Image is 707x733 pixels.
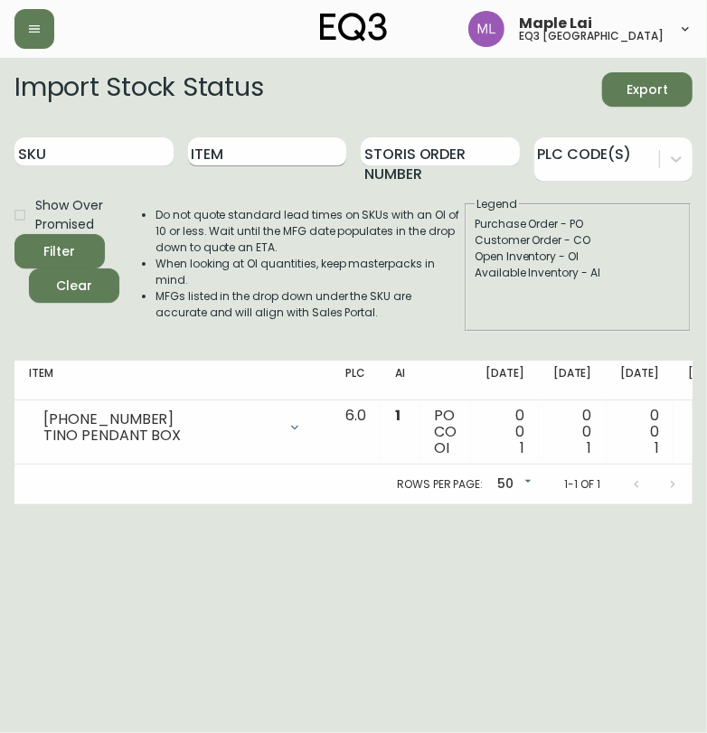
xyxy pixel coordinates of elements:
[156,256,463,288] li: When looking at OI quantities, keep masterpacks in mind.
[607,361,674,400] th: [DATE]
[14,234,105,268] button: Filter
[434,408,457,456] div: PO CO
[617,79,678,101] span: Export
[475,232,681,249] div: Customer Order - CO
[331,361,381,400] th: PLC
[43,275,105,297] span: Clear
[381,361,419,400] th: AI
[35,196,105,234] span: Show Over Promised
[468,11,504,47] img: 61e28cffcf8cc9f4e300d877dd684943
[602,72,693,107] button: Export
[44,240,76,263] div: Filter
[621,408,660,456] div: 0 0
[471,361,539,400] th: [DATE]
[485,408,524,456] div: 0 0
[320,13,387,42] img: logo
[156,288,463,321] li: MFGs listed in the drop down under the SKU are accurate and will align with Sales Portal.
[331,400,381,465] td: 6.0
[475,216,681,232] div: Purchase Order - PO
[539,361,607,400] th: [DATE]
[43,428,277,444] div: TINO PENDANT BOX
[519,31,664,42] h5: eq3 [GEOGRAPHIC_DATA]
[156,207,463,256] li: Do not quote standard lead times on SKUs with an OI of 10 or less. Wait until the MFG date popula...
[519,16,592,31] span: Maple Lai
[29,268,119,303] button: Clear
[553,408,592,456] div: 0 0
[395,405,401,426] span: 1
[475,249,681,265] div: Open Inventory - OI
[29,408,316,447] div: [PHONE_NUMBER]TINO PENDANT BOX
[475,265,681,281] div: Available Inventory - AI
[14,72,263,107] h2: Import Stock Status
[490,470,535,500] div: 50
[434,437,449,458] span: OI
[588,437,592,458] span: 1
[520,437,524,458] span: 1
[564,476,600,493] p: 1-1 of 1
[475,196,519,212] legend: Legend
[655,437,659,458] span: 1
[43,411,277,428] div: [PHONE_NUMBER]
[14,361,331,400] th: Item
[397,476,483,493] p: Rows per page:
